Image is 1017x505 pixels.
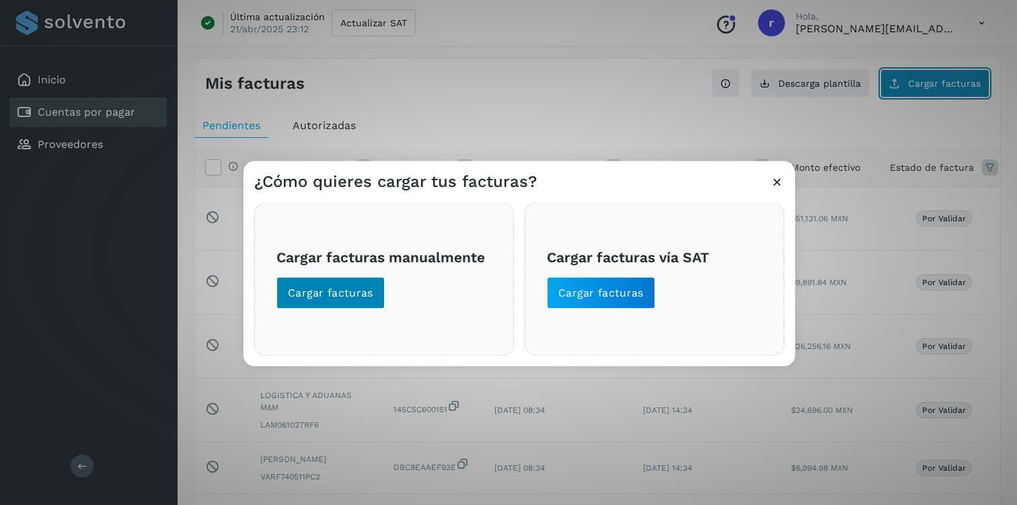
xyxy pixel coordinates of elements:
span: Cargar facturas [558,285,644,300]
h3: Cargar facturas manualmente [276,249,492,266]
h3: Cargar facturas vía SAT [547,249,762,266]
button: Cargar facturas [276,276,385,309]
h3: ¿Cómo quieres cargar tus facturas? [254,171,537,191]
button: Cargar facturas [547,276,655,309]
span: Cargar facturas [288,285,373,300]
